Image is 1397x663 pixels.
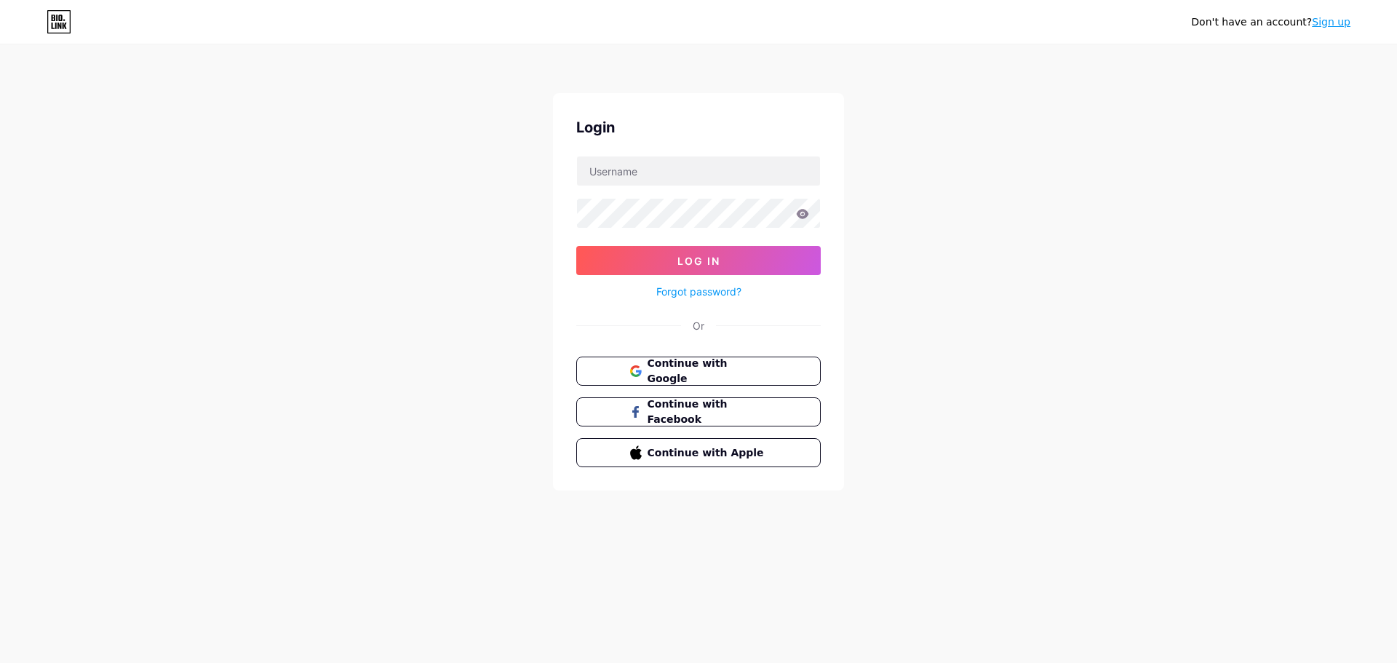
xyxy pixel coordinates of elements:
[656,284,741,299] a: Forgot password?
[576,397,821,426] button: Continue with Facebook
[648,397,768,427] span: Continue with Facebook
[577,156,820,186] input: Username
[1312,16,1350,28] a: Sign up
[693,318,704,333] div: Or
[1191,15,1350,30] div: Don't have an account?
[576,357,821,386] button: Continue with Google
[576,246,821,275] button: Log In
[648,445,768,461] span: Continue with Apple
[576,438,821,467] button: Continue with Apple
[576,116,821,138] div: Login
[648,356,768,386] span: Continue with Google
[677,255,720,267] span: Log In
